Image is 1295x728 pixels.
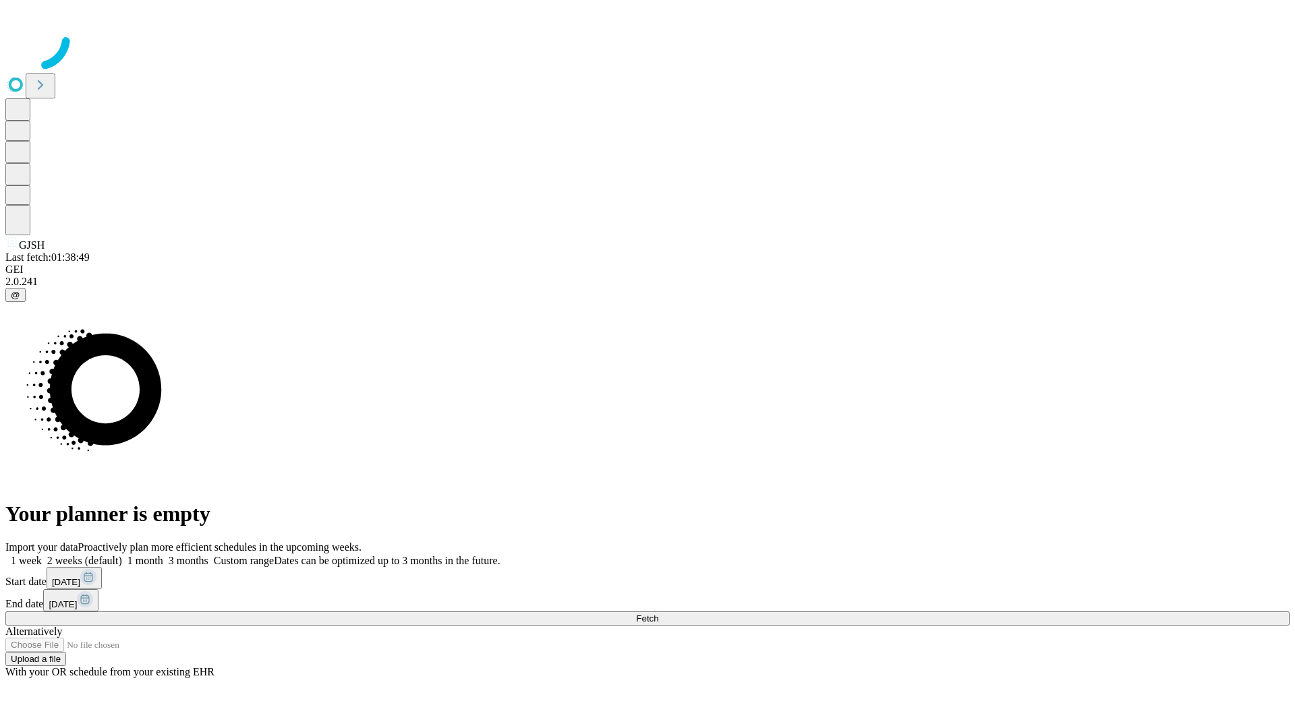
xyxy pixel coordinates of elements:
[11,555,42,566] span: 1 week
[5,626,62,637] span: Alternatively
[169,555,208,566] span: 3 months
[5,502,1290,526] h1: Your planner is empty
[5,567,1290,589] div: Start date
[5,251,90,263] span: Last fetch: 01:38:49
[5,276,1290,288] div: 2.0.241
[11,290,20,300] span: @
[5,264,1290,276] div: GEI
[52,577,80,587] span: [DATE]
[5,652,66,666] button: Upload a file
[5,589,1290,611] div: End date
[19,239,45,251] span: GJSH
[47,567,102,589] button: [DATE]
[78,541,362,553] span: Proactively plan more efficient schedules in the upcoming weeks.
[636,613,658,624] span: Fetch
[274,555,500,566] span: Dates can be optimized up to 3 months in the future.
[49,599,77,609] span: [DATE]
[5,288,26,302] button: @
[127,555,163,566] span: 1 month
[5,541,78,553] span: Import your data
[5,611,1290,626] button: Fetch
[214,555,274,566] span: Custom range
[5,666,214,677] span: With your OR schedule from your existing EHR
[43,589,98,611] button: [DATE]
[47,555,122,566] span: 2 weeks (default)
